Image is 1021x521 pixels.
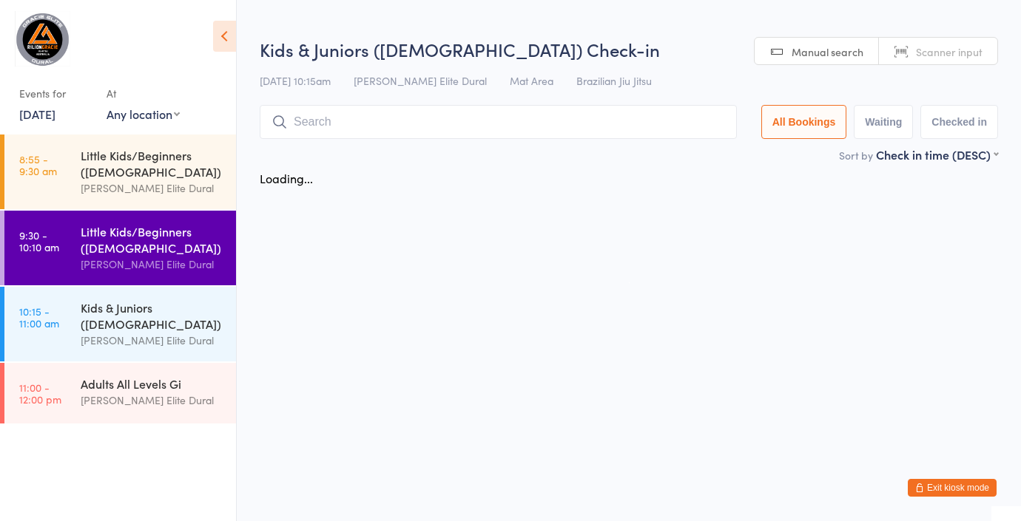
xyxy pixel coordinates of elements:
[839,148,873,163] label: Sort by
[260,73,331,88] span: [DATE] 10:15am
[260,170,313,186] div: Loading...
[19,381,61,405] time: 11:00 - 12:00 pm
[81,299,223,332] div: Kids & Juniors ([DEMOGRAPHIC_DATA])
[260,105,737,139] input: Search
[260,37,998,61] h2: Kids & Juniors ([DEMOGRAPHIC_DATA]) Check-in
[792,44,863,59] span: Manual search
[81,256,223,273] div: [PERSON_NAME] Elite Dural
[81,392,223,409] div: [PERSON_NAME] Elite Dural
[4,211,236,285] a: 9:30 -10:10 amLittle Kids/Beginners ([DEMOGRAPHIC_DATA])[PERSON_NAME] Elite Dural
[4,134,236,209] a: 8:55 -9:30 amLittle Kids/Beginners ([DEMOGRAPHIC_DATA])[PERSON_NAME] Elite Dural
[19,305,59,329] time: 10:15 - 11:00 am
[19,153,57,177] time: 8:55 - 9:30 am
[81,223,223,256] div: Little Kids/Beginners ([DEMOGRAPHIC_DATA])
[354,73,487,88] span: [PERSON_NAME] Elite Dural
[19,106,55,122] a: [DATE]
[107,81,180,106] div: At
[81,332,223,349] div: [PERSON_NAME] Elite Dural
[761,105,847,139] button: All Bookings
[81,375,223,392] div: Adults All Levels Gi
[81,147,223,180] div: Little Kids/Beginners ([DEMOGRAPHIC_DATA])
[920,105,998,139] button: Checked in
[19,81,92,106] div: Events for
[4,363,236,423] a: 11:00 -12:00 pmAdults All Levels Gi[PERSON_NAME] Elite Dural
[4,287,236,361] a: 10:15 -11:00 amKids & Juniors ([DEMOGRAPHIC_DATA])[PERSON_NAME] Elite Dural
[876,146,998,163] div: Check in time (DESC)
[854,105,913,139] button: Waiting
[107,106,180,122] div: Any location
[908,479,997,497] button: Exit kiosk mode
[19,229,59,253] time: 9:30 - 10:10 am
[576,73,652,88] span: Brazilian Jiu Jitsu
[510,73,553,88] span: Mat Area
[81,180,223,197] div: [PERSON_NAME] Elite Dural
[916,44,983,59] span: Scanner input
[15,11,70,67] img: Gracie Elite Jiu Jitsu Dural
